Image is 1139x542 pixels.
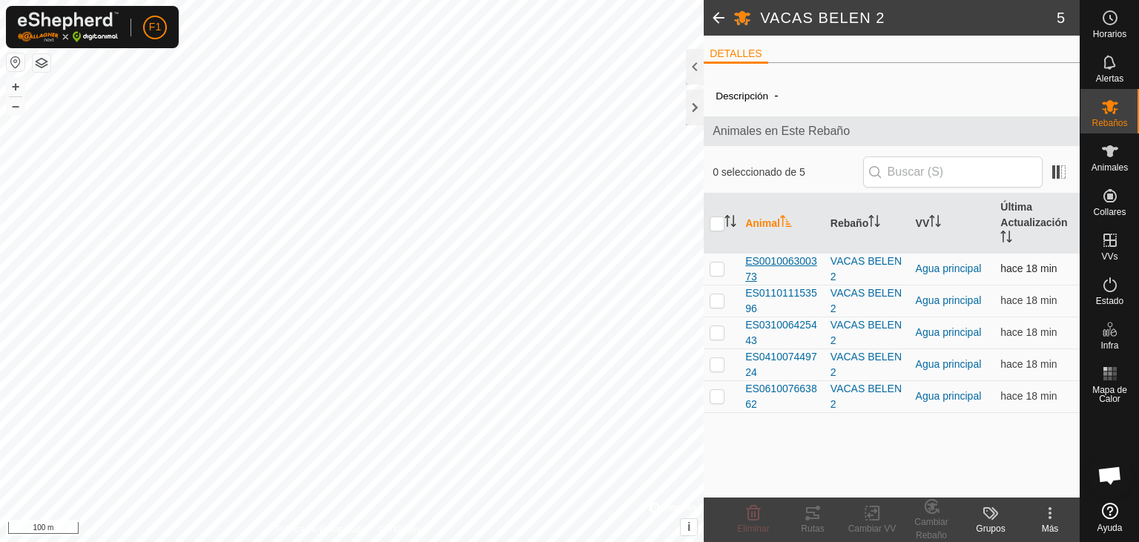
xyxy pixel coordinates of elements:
[275,523,360,536] a: Política de Privacidad
[1096,74,1123,83] span: Alertas
[961,522,1020,535] div: Grupos
[7,97,24,115] button: –
[1057,7,1065,29] span: 5
[831,254,904,285] div: VACAS BELEN 2
[825,194,910,254] th: Rebaño
[745,254,819,285] span: ES001006300373
[916,326,982,338] a: Agua principal
[1084,386,1135,403] span: Mapa de Calor
[1000,326,1057,338] span: 16 sept 2025, 12:06
[831,285,904,317] div: VACAS BELEN 2
[1100,341,1118,350] span: Infra
[7,53,24,71] button: Restablecer Mapa
[745,381,819,412] span: ES061007663862
[739,194,825,254] th: Animal
[902,515,961,542] div: Cambiar Rebaño
[1000,390,1057,402] span: 16 sept 2025, 12:06
[149,19,161,35] span: F1
[379,523,429,536] a: Contáctenos
[745,317,819,348] span: ES031006425443
[1000,233,1012,245] p-sorticon: Activar para ordenar
[831,349,904,380] div: VACAS BELEN 2
[7,78,24,96] button: +
[868,217,880,229] p-sorticon: Activar para ordenar
[863,156,1043,188] input: Buscar (S)
[1088,453,1132,498] div: Chat abierto
[842,522,902,535] div: Cambiar VV
[687,520,690,533] span: i
[716,90,768,102] label: Descripción
[1097,523,1123,532] span: Ayuda
[768,83,784,108] span: -
[994,194,1080,254] th: Última Actualización
[704,46,768,64] li: DETALLES
[737,523,769,534] span: Eliminar
[681,519,697,535] button: i
[1000,294,1057,306] span: 16 sept 2025, 12:06
[713,165,862,180] span: 0 seleccionado de 5
[1092,119,1127,128] span: Rebaños
[745,285,819,317] span: ES011011153596
[1080,497,1139,538] a: Ayuda
[916,390,982,402] a: Agua principal
[1000,358,1057,370] span: 16 sept 2025, 12:06
[760,9,1057,27] h2: VACAS BELEN 2
[1096,297,1123,305] span: Estado
[929,217,941,229] p-sorticon: Activar para ordenar
[745,349,819,380] span: ES041007449724
[783,522,842,535] div: Rutas
[910,194,995,254] th: VV
[831,381,904,412] div: VACAS BELEN 2
[33,54,50,72] button: Capas del Mapa
[713,122,1071,140] span: Animales en Este Rebaño
[1093,208,1126,217] span: Collares
[916,294,982,306] a: Agua principal
[916,358,982,370] a: Agua principal
[1020,522,1080,535] div: Más
[780,217,792,229] p-sorticon: Activar para ordenar
[1000,262,1057,274] span: 16 sept 2025, 12:06
[724,217,736,229] p-sorticon: Activar para ordenar
[1101,252,1117,261] span: VVs
[1092,163,1128,172] span: Animales
[831,317,904,348] div: VACAS BELEN 2
[1093,30,1126,39] span: Horarios
[916,262,982,274] a: Agua principal
[18,12,119,42] img: Logo Gallagher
